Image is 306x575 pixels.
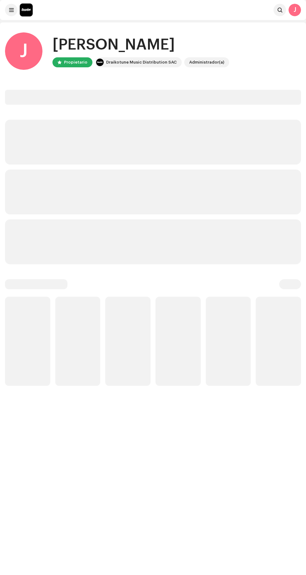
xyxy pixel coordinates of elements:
[96,59,104,66] img: 10370c6a-d0e2-4592-b8a2-38f444b0ca44
[5,32,42,70] div: J
[20,4,32,16] img: 10370c6a-d0e2-4592-b8a2-38f444b0ca44
[289,4,301,16] div: J
[64,59,87,66] div: Propietario
[189,59,224,66] div: Administrador(a)
[52,35,229,55] div: [PERSON_NAME]
[106,59,177,66] div: Draikotune Music Distribution SAC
